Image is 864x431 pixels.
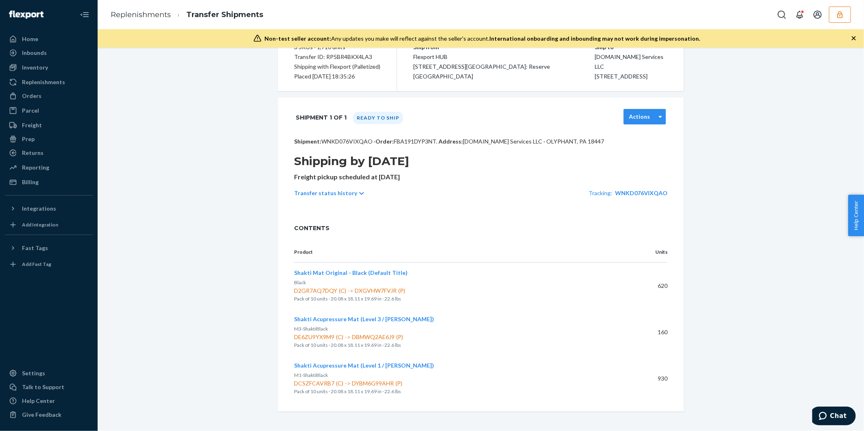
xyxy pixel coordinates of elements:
[5,258,93,271] a: Add Fast Tag
[22,163,49,172] div: Reporting
[397,287,407,295] div: (P)
[22,397,55,405] div: Help Center
[76,7,93,23] button: Close Navigation
[22,383,64,391] div: Talk to Support
[5,104,93,117] a: Parcel
[5,242,93,255] button: Fast Tags
[633,282,668,290] p: 620
[334,379,345,387] div: (C)
[294,287,620,295] span: D2GR7AQ7DQY -> DXGVHW7FVJR
[294,341,620,349] p: Pack of 10 units · 20.08 x 18.11 x 19.69 in · 22.6 lbs
[5,161,93,174] a: Reporting
[294,379,620,387] span: DCSZFCAVRB7 -> DYBM6G99AHR
[294,52,380,62] div: Transfer ID: RP5BR4BKX4LA3
[22,92,41,100] div: Orders
[294,362,434,369] span: Shakti Acupressure Mat (Level 1 / [PERSON_NAME])
[294,279,306,285] span: Black
[265,35,332,42] span: Non-test seller account:
[595,53,663,80] span: [DOMAIN_NAME] Services LLC [STREET_ADDRESS]
[5,202,93,215] button: Integrations
[22,63,48,72] div: Inventory
[294,269,408,276] span: Shakti Mat Original - Black (Default Title)
[294,269,408,277] button: Shakti Mat Original - Black (Default Title)
[439,138,463,145] span: Address:
[294,154,668,168] h1: Shipping by [DATE]
[633,374,668,383] p: 930
[294,316,434,322] span: Shakti Acupressure Mat (Level 3 / [PERSON_NAME])
[375,138,437,145] span: Order:
[5,133,93,146] a: Prep
[22,107,39,115] div: Parcel
[413,53,550,80] span: Flexport HUB [STREET_ADDRESS][GEOGRAPHIC_DATA]: Reserve [GEOGRAPHIC_DATA]
[265,35,700,43] div: Any updates you make will reflect against the seller's account.
[22,178,39,186] div: Billing
[22,35,38,43] div: Home
[22,149,44,157] div: Returns
[337,287,348,295] div: (C)
[294,387,620,396] p: Pack of 10 units · 20.08 x 18.11 x 19.69 in · 22.6 lbs
[294,224,668,232] span: CONTENTS
[22,205,56,213] div: Integrations
[490,35,700,42] span: International onboarding and inbounding may not work during impersonation.
[294,72,380,81] div: Placed [DATE] 18:35:26
[812,407,856,427] iframe: Opens a widget where you can chat to one of our agents
[22,135,35,143] div: Prep
[186,10,263,19] a: Transfer Shipments
[294,372,328,378] span: M1-ShaktiBlack
[5,381,93,394] button: Talk to Support
[395,333,405,341] div: (P)
[394,379,404,387] div: (P)
[294,189,357,197] p: Transfer status history
[5,146,93,159] a: Returns
[22,244,48,252] div: Fast Tags
[5,46,93,59] a: Inbounds
[294,248,620,256] p: Product
[294,315,434,323] button: Shakti Acupressure Mat (Level 3 / [PERSON_NAME])
[848,195,864,236] button: Help Center
[5,408,93,421] button: Give Feedback
[5,76,93,89] a: Replenishments
[22,369,45,377] div: Settings
[111,10,171,19] a: Replenishments
[5,89,93,102] a: Orders
[296,109,347,126] h1: Shipment 1 of 1
[5,367,93,380] a: Settings
[22,221,58,228] div: Add Integration
[589,189,612,196] span: Tracking:
[9,11,44,19] img: Flexport logo
[22,411,61,419] div: Give Feedback
[22,261,51,268] div: Add Fast Tag
[353,112,403,124] div: Ready to ship
[5,33,93,46] a: Home
[5,61,93,74] a: Inventory
[774,7,790,23] button: Open Search Box
[394,138,437,145] span: FBA191DYP3NT .
[5,394,93,407] a: Help Center
[104,3,270,27] ol: breadcrumbs
[633,328,668,336] p: 160
[294,361,434,370] button: Shakti Acupressure Mat (Level 1 / [PERSON_NAME])
[294,138,321,145] span: Shipment:
[294,62,380,72] p: Shipping with Flexport (Palletized)
[294,295,620,303] p: Pack of 10 units · 20.08 x 18.11 x 19.69 in · 22.6 lbs
[294,137,668,146] p: WNKD076VIXQAO · [DOMAIN_NAME] Services LLC · OLYPHANT, PA 18447
[22,78,65,86] div: Replenishments
[615,189,668,196] a: WNKD076VIXQAO
[334,333,345,341] div: (C)
[294,333,620,341] span: DE6ZU9YX9M9 -> DBMWQ2AE6J9
[22,49,47,57] div: Inbounds
[792,7,808,23] button: Open notifications
[5,176,93,189] a: Billing
[294,326,328,332] span: M3-ShaktiBlack
[809,7,826,23] button: Open account menu
[5,218,93,231] a: Add Integration
[629,113,650,121] label: Actions
[22,121,42,129] div: Freight
[294,172,668,182] p: Freight pickup scheduled at [DATE]
[5,119,93,132] a: Freight
[633,248,668,256] p: Units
